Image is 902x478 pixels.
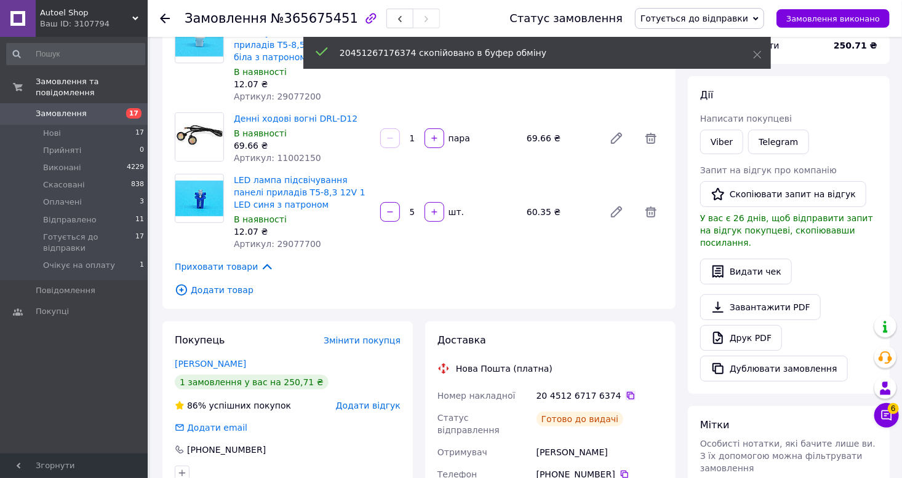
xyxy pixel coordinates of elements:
span: Прийняті [43,145,81,156]
a: Telegram [748,130,808,154]
a: [PERSON_NAME] [175,359,246,369]
span: Дії [700,89,713,101]
img: LED лампа підсвічування панелі приладів T5-8,3 12V 1 LED синя з патроном [175,181,223,217]
div: Статус замовлення [509,12,623,25]
span: Покупці [36,306,69,317]
span: В наявності [234,67,287,77]
span: 86% [187,401,206,410]
span: Замовлення та повідомлення [36,76,148,98]
button: Замовлення виконано [776,9,890,28]
span: Відправлено [43,214,97,225]
span: Статус відправлення [437,413,500,435]
a: Viber [700,130,743,154]
div: Додати email [186,421,249,434]
span: Покупець [175,334,225,346]
div: шт. [445,206,465,218]
div: пара [445,132,471,144]
div: 20451267176374 скопійовано в буфер обміну [340,47,722,59]
button: Дублювати замовлення [700,356,848,382]
span: 17 [135,232,144,254]
div: Нова Пошта (платна) [453,362,556,375]
div: 12.07 ₴ [234,225,370,238]
span: Очікує на оплату [43,260,115,271]
div: 12.07 ₴ [234,78,370,90]
span: В наявності [234,128,287,138]
span: У вас є 26 днів, щоб відправити запит на відгук покупцеві, скопіювавши посилання. [700,213,873,248]
div: 69.66 ₴ [522,130,599,147]
span: Додати відгук [336,401,401,410]
span: Нові [43,128,61,139]
a: Друк PDF [700,325,782,351]
div: Додати email [174,421,249,434]
span: Видалити [639,126,663,151]
input: Пошук [6,43,145,65]
span: Готується до відправки [641,14,748,23]
span: Мітки [700,419,730,431]
a: LED [PERSON_NAME] підсвічування панелі приладів T5-8,5 12V 1 LED біла з патроном [234,15,353,62]
div: 1 замовлення у вас на 250,71 ₴ [175,375,329,390]
span: Виконані [43,162,81,173]
div: 69.66 ₴ [234,139,370,152]
span: 4229 [127,162,144,173]
span: Повідомлення [36,285,95,296]
span: 17 [135,128,144,139]
a: Завантажити PDF [700,294,821,320]
span: Замовлення [36,108,87,119]
span: Написати покупцеві [700,114,792,123]
img: Денні ходові вогні DRL-D12 [175,113,223,161]
a: Денні ходові вогні DRL-D12 [234,114,357,123]
div: Ваш ID: 3107794 [40,18,148,29]
span: Доставка [437,334,486,346]
span: Скасовані [43,179,85,190]
span: №365675451 [271,11,358,26]
span: Запит на відгук про компанію [700,165,837,175]
span: 1 [140,260,144,271]
span: Особисті нотатки, які бачите лише ви. З їх допомогою можна фільтрувати замовлення [700,439,876,473]
span: Артикул: 29077200 [234,92,321,101]
span: Оплачені [43,197,82,208]
b: 250.71 ₴ [834,41,877,50]
span: Артикул: 29077700 [234,239,321,249]
img: LED лампа підсвічування панелі приладів T5-8,5 12V 1 LED біла з патроном [175,21,223,57]
span: 11 [135,214,144,225]
span: Артикул: 11002150 [234,153,321,163]
div: Повернутися назад [160,12,170,25]
span: Замовлення виконано [786,14,880,23]
span: Приховати товари [175,260,274,273]
button: Скопіювати запит на відгук [700,181,866,207]
div: 20 4512 6717 6374 [537,390,663,402]
div: [PHONE_NUMBER] [186,444,267,456]
span: 3 [140,197,144,208]
span: Номер накладної [437,391,516,401]
span: Замовлення [185,11,267,26]
span: Додати товар [175,283,663,297]
div: Готово до видачі [537,412,624,426]
a: Редагувати [604,200,629,224]
div: успішних покупок [175,399,291,412]
span: 6 [888,402,899,413]
span: 17 [126,108,142,119]
span: Готується до відправки [43,232,135,254]
a: Редагувати [604,126,629,151]
span: Autoel Shop [40,7,132,18]
button: Чат з покупцем6 [874,403,899,428]
div: 60.35 ₴ [522,203,599,221]
span: В наявності [234,214,287,224]
span: Видалити [639,200,663,224]
span: 838 [131,179,144,190]
span: 0 [140,145,144,156]
button: Видати чек [700,259,792,284]
div: [PERSON_NAME] [534,441,666,463]
span: Отримувач [437,447,487,457]
a: LED лампа підсвічування панелі приладів T5-8,3 12V 1 LED синя з патроном [234,175,365,210]
span: Змінити покупця [324,335,401,345]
